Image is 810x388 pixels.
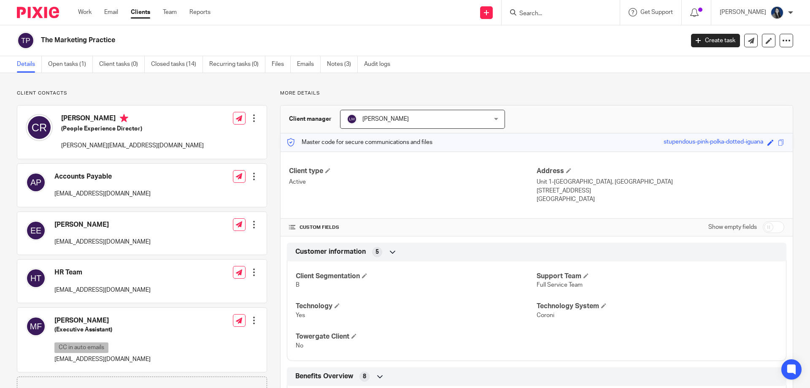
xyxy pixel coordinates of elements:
a: Email [104,8,118,16]
h4: Accounts Payable [54,172,151,181]
h2: The Marketing Practice [41,36,551,45]
img: Pixie [17,7,59,18]
p: [PERSON_NAME] [720,8,766,16]
img: svg%3E [347,114,357,124]
img: svg%3E [26,114,53,141]
p: Master code for secure communications and files [287,138,432,147]
h4: Technology System [537,302,778,311]
span: 8 [363,372,366,381]
a: Notes (3) [327,56,358,73]
p: More details [280,90,793,97]
a: Reports [189,8,211,16]
img: svg%3E [26,268,46,288]
p: Active [289,178,537,186]
h5: (People Experience Director) [61,125,204,133]
h3: Client manager [289,115,332,123]
h4: CUSTOM FIELDS [289,224,537,231]
span: Benefits Overview [295,372,353,381]
span: No [296,343,303,349]
span: Yes [296,312,305,318]
p: Client contacts [17,90,267,97]
a: Work [78,8,92,16]
a: Team [163,8,177,16]
img: svg%3E [26,316,46,336]
p: [PERSON_NAME][EMAIL_ADDRESS][DOMAIN_NAME] [61,141,204,150]
h4: Address [537,167,784,176]
span: [PERSON_NAME] [362,116,409,122]
h5: (Executive Assistant) [54,326,151,334]
span: 5 [375,248,379,256]
i: Primary [120,114,128,122]
h4: Client Segmentation [296,272,537,281]
h4: Client type [289,167,537,176]
h4: [PERSON_NAME] [54,220,151,229]
p: [EMAIL_ADDRESS][DOMAIN_NAME] [54,355,151,364]
span: Get Support [640,9,673,15]
a: Emails [297,56,321,73]
h4: [PERSON_NAME] [61,114,204,125]
a: Details [17,56,42,73]
p: [EMAIL_ADDRESS][DOMAIN_NAME] [54,286,151,294]
a: Clients [131,8,150,16]
label: Show empty fields [708,223,757,231]
span: Full Service Team [537,282,583,288]
p: [GEOGRAPHIC_DATA] [537,195,784,203]
a: Client tasks (0) [99,56,145,73]
a: Open tasks (1) [48,56,93,73]
p: [EMAIL_ADDRESS][DOMAIN_NAME] [54,190,151,198]
a: Recurring tasks (0) [209,56,265,73]
h4: [PERSON_NAME] [54,316,151,325]
p: [EMAIL_ADDRESS][DOMAIN_NAME] [54,238,151,246]
p: [STREET_ADDRESS] [537,187,784,195]
h4: HR Team [54,268,151,277]
img: svg%3E [26,172,46,193]
h4: Support Team [537,272,778,281]
a: Closed tasks (14) [151,56,203,73]
a: Files [272,56,291,73]
h4: Technology [296,302,537,311]
input: Search [518,10,594,18]
p: CC in auto emails [54,342,108,353]
div: stupendous-pink-polka-dotted-iguana [664,138,763,147]
h4: Towergate Client [296,332,537,341]
span: B [296,282,300,288]
img: eeb93efe-c884-43eb-8d47-60e5532f21cb.jpg [770,6,784,19]
span: Coroni [537,312,554,318]
span: Customer information [295,247,366,256]
p: Unit 1-[GEOGRAPHIC_DATA], [GEOGRAPHIC_DATA] [537,178,784,186]
img: svg%3E [26,220,46,241]
a: Create task [691,34,740,47]
a: Audit logs [364,56,397,73]
img: svg%3E [17,32,35,49]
